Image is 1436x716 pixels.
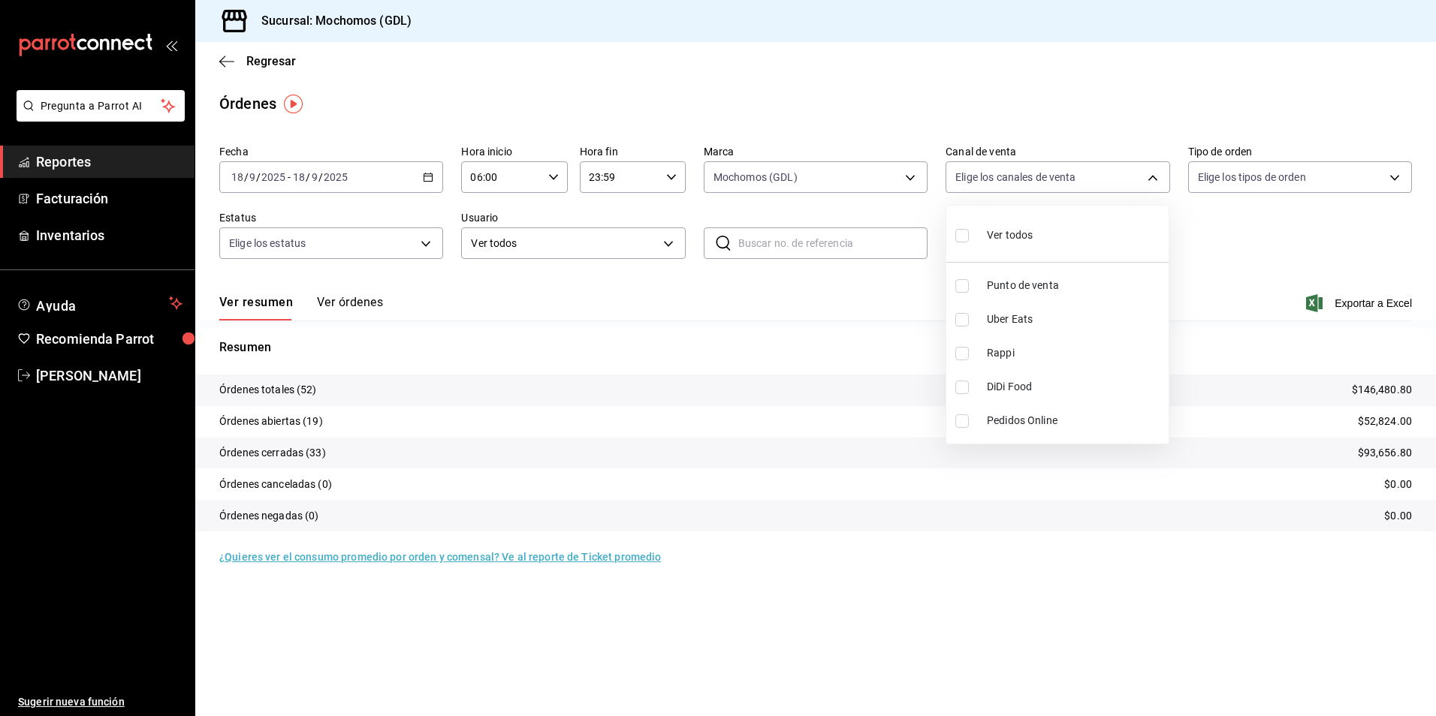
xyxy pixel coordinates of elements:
span: Rappi [987,345,1163,361]
span: DiDi Food [987,379,1163,395]
span: Punto de venta [987,278,1163,293]
img: Tooltip marker [284,95,303,113]
span: Pedidos Online [987,413,1163,429]
span: Ver todos [987,227,1033,243]
span: Uber Eats [987,311,1163,327]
